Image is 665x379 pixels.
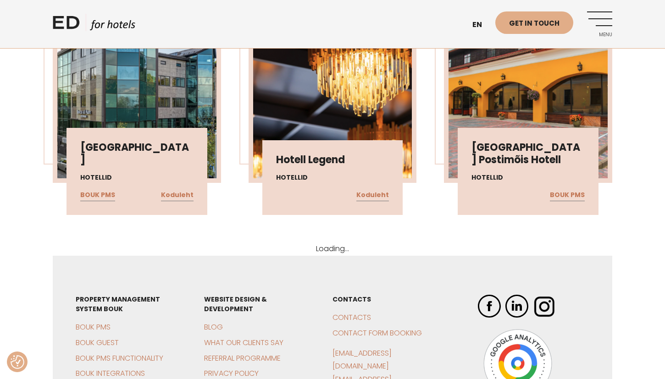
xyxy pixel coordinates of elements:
[495,11,573,34] a: Get in touch
[80,142,194,166] h3: [GEOGRAPHIC_DATA]
[204,368,259,379] a: Privacy policy
[204,337,283,348] a: What our clients say
[76,368,145,379] a: BOUK Integrations
[505,295,528,318] img: ED Hotels LinkedIn
[478,295,501,318] img: ED Hotels Facebook
[587,32,612,38] span: Menu
[332,328,422,338] a: Contact form booking
[449,4,608,178] img: Screenshot-2025-05-29-at-14.35.50-450x450.png
[57,4,216,178] img: Screenshot-2025-06-17-at-12.57.40-450x450.png
[76,295,172,314] h3: PROPERTY MANAGEMENT SYSTEM BOUK
[204,322,223,332] a: Blog
[253,4,412,178] img: Screenshot-2025-05-29-at-15.06.22-450x450.png
[468,14,495,36] a: en
[11,355,24,369] img: Revisit consent button
[550,189,585,201] a: BOUK PMS
[53,242,612,256] div: Loading...
[356,189,389,201] a: Koduleht
[80,173,194,182] h4: Hotellid
[76,353,163,363] a: BOUK PMS functionality
[332,312,371,323] a: Contacts
[276,154,389,166] h3: Hotell Legend
[332,348,392,372] a: [EMAIL_ADDRESS][DOMAIN_NAME]
[204,295,300,314] h3: WEBSITE DESIGN & DEVELOPMENT
[471,142,585,166] h3: [GEOGRAPHIC_DATA] Postimõis Hotell
[53,14,135,37] a: ED HOTELS
[76,337,119,348] a: BOUK Guest
[161,189,194,201] a: Koduleht
[332,295,429,304] h3: CONTACTS
[204,353,281,363] a: Referral programme
[276,173,389,182] h4: Hotellid
[76,322,111,332] a: BOUK PMS
[80,189,115,201] a: BOUK PMS
[587,11,612,37] a: Menu
[11,355,24,369] button: Consent Preferences
[533,295,556,318] img: ED Hotels Instagram
[471,173,585,182] h4: Hotellid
